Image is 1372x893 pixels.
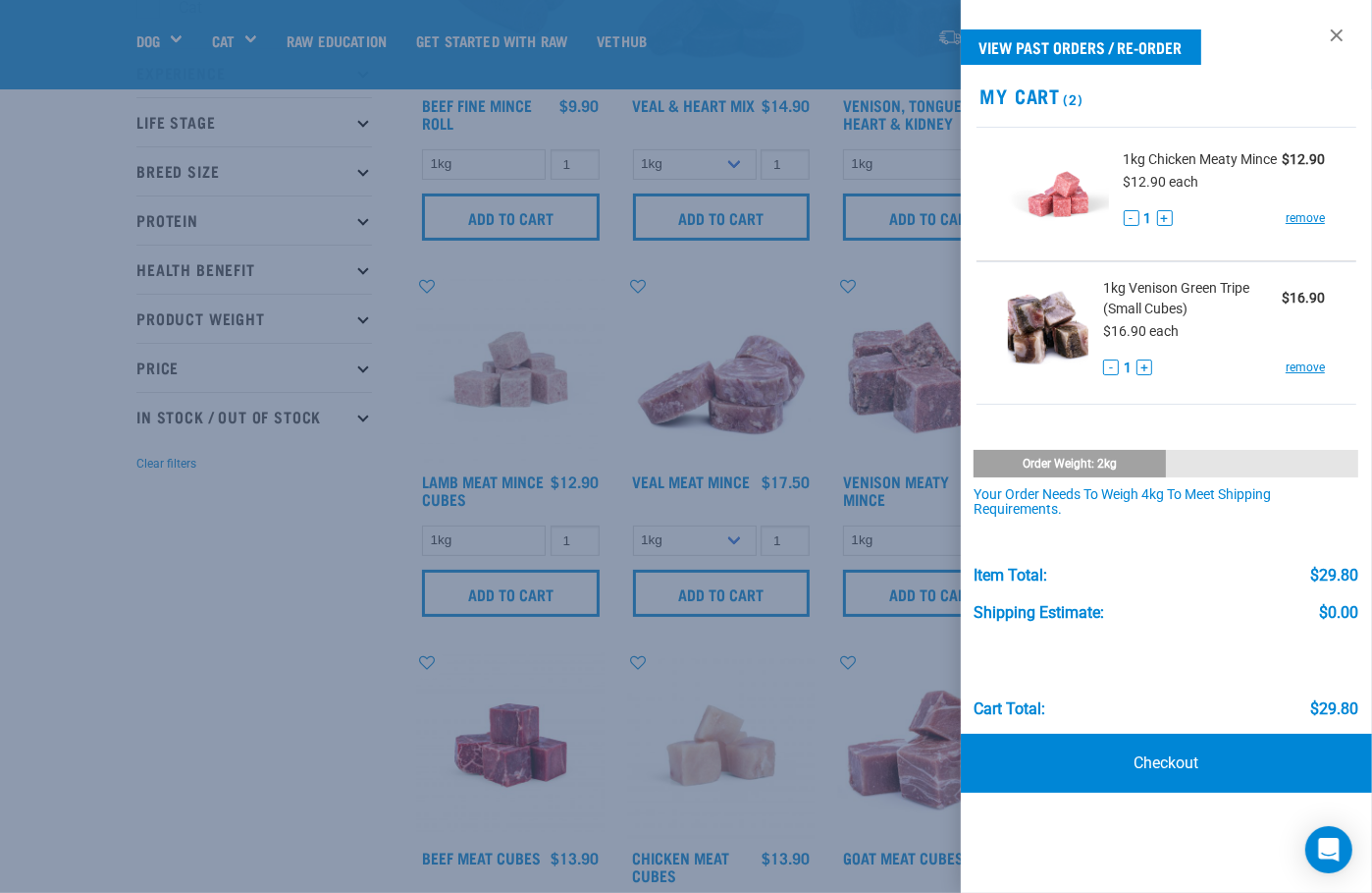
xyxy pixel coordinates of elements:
span: 1kg Venison Green Tripe (Small Cubes) [1103,278,1282,319]
a: remove [1286,359,1325,376]
div: Shipping Estimate: [974,604,1104,622]
div: $29.80 [1310,567,1358,585]
button: + [1157,210,1173,226]
span: $12.90 each [1124,174,1199,190]
span: 1 [1124,358,1132,378]
button: - [1103,360,1119,375]
div: Order weight: 2kg [974,450,1166,477]
div: Your order needs to weigh 4kg to meet shipping requirements. [974,487,1358,519]
strong: $12.90 [1282,151,1325,167]
img: Chicken Meaty Mince [1008,143,1109,245]
a: Checkout [961,734,1372,793]
div: $29.80 [1310,700,1358,718]
span: $16.90 each [1103,323,1179,339]
div: $0.00 [1319,604,1358,622]
a: remove [1286,209,1325,227]
strong: $16.90 [1282,290,1325,306]
div: Cart total: [974,700,1045,718]
h2: My Cart [961,84,1372,107]
button: + [1136,360,1152,375]
a: View past orders / re-order [961,29,1201,65]
img: Venison Green Tripe (Small Cubes) [1008,278,1089,379]
div: Item Total: [974,567,1047,585]
button: - [1124,210,1139,226]
span: 1 [1144,208,1152,229]
div: Open Intercom Messenger [1305,826,1352,873]
span: 1kg Chicken Meaty Mince [1124,149,1278,170]
span: (2) [1060,95,1082,102]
